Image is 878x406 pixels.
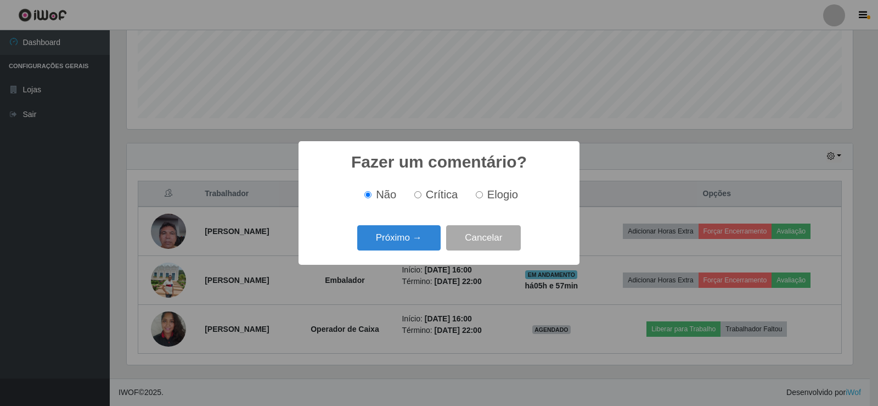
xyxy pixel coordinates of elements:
input: Não [364,191,372,198]
span: Não [376,188,396,201]
button: Cancelar [446,225,521,251]
h2: Fazer um comentário? [351,152,527,172]
span: Elogio [487,188,518,201]
button: Próximo → [357,225,441,251]
span: Crítica [426,188,458,201]
input: Elogio [476,191,483,198]
input: Crítica [414,191,421,198]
